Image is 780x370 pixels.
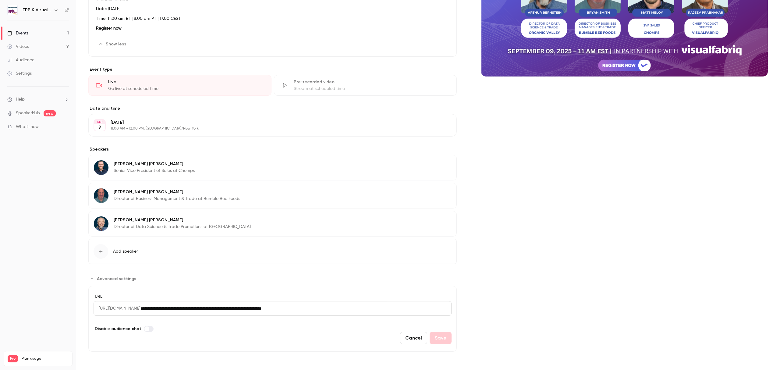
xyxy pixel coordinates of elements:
div: Arthur Bernstein[PERSON_NAME] [PERSON_NAME]Director of Data Science & Trade Promotions at [GEOGRA... [88,211,457,237]
p: [DATE] [111,119,424,126]
div: Bryan Smith[PERSON_NAME] [PERSON_NAME]Director of Business Management & Trade at Bumble Bee Foods [88,183,457,208]
button: Add speaker [88,239,457,264]
span: Help [16,96,25,103]
div: Pre-recorded video [294,79,449,85]
img: Bryan Smith [94,188,108,203]
p: Time: 11:00 am ET | 8:00 am PT | 17:00 CEST [96,15,449,22]
div: Audience [7,57,34,63]
img: Arthur Bernstein [94,216,108,231]
p: [PERSON_NAME] [PERSON_NAME] [114,189,240,195]
span: [URL][DOMAIN_NAME] [94,301,140,316]
p: Senior Vice President of Sales at Chomps [114,168,195,174]
label: Date and time [88,105,457,112]
p: Director of Business Management & Trade at Bumble Bee Foods [114,196,240,202]
h6: EPP & Visualfabriq [23,7,51,13]
p: [PERSON_NAME] [PERSON_NAME] [114,217,251,223]
span: What's new [16,124,39,130]
div: Go live at scheduled time [108,86,264,92]
span: Plan usage [22,356,69,361]
span: Add speaker [113,248,138,254]
div: Live [108,79,264,85]
label: URL [94,294,452,300]
button: Advanced settings [88,274,140,283]
p: 9 [98,124,101,130]
div: Stream at scheduled time [294,86,449,92]
span: new [44,110,56,116]
div: LiveGo live at scheduled time [88,75,271,96]
span: Pro [8,355,18,362]
p: Date: [DATE] [96,5,449,12]
p: 11:00 AM - 12:00 PM, [GEOGRAPHIC_DATA]/New_York [111,126,424,131]
p: [PERSON_NAME] [PERSON_NAME] [114,161,195,167]
div: Matt Meloy[PERSON_NAME] [PERSON_NAME]Senior Vice President of Sales at Chomps [88,155,457,180]
span: Advanced settings [97,276,136,282]
p: Director of Data Science & Trade Promotions at [GEOGRAPHIC_DATA] [114,224,251,230]
label: Speakers [88,146,457,152]
p: Event type [88,66,457,73]
div: Videos [7,44,29,50]
div: Events [7,30,28,36]
div: Settings [7,70,32,76]
div: Pre-recorded videoStream at scheduled time [274,75,457,96]
strong: Register now [96,26,122,30]
li: help-dropdown-opener [7,96,69,103]
button: Show less [96,39,130,49]
section: Advanced settings [88,274,457,352]
img: EPP & Visualfabriq [8,5,17,15]
a: SpeakerHub [16,110,40,116]
span: Disable audience chat [95,326,141,332]
img: Matt Meloy [94,160,108,175]
button: Cancel [400,332,427,344]
div: SEP [94,120,105,124]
